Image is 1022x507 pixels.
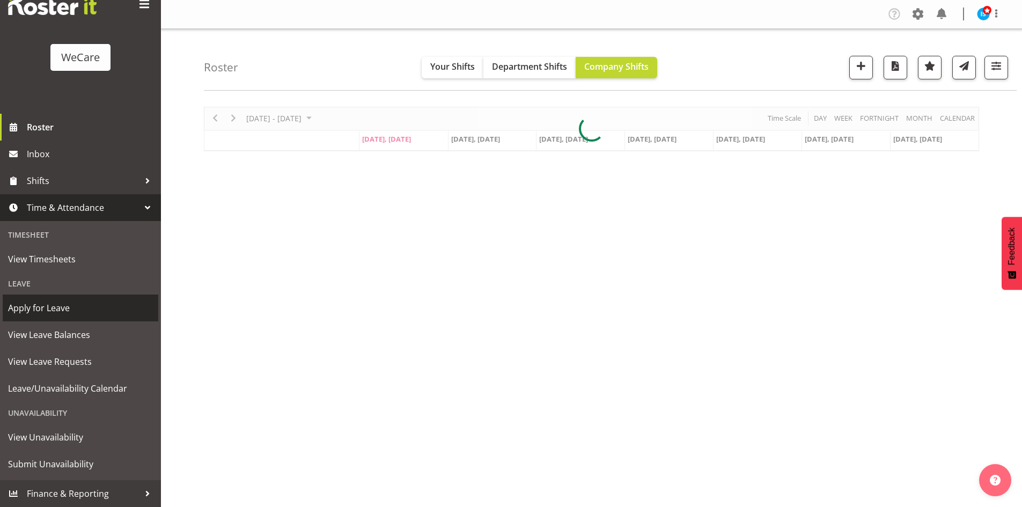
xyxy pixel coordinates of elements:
[492,61,567,72] span: Department Shifts
[27,146,156,162] span: Inbox
[576,57,657,78] button: Company Shifts
[8,300,153,316] span: Apply for Leave
[849,56,873,79] button: Add a new shift
[977,8,990,20] img: isabel-simcox10849.jpg
[3,321,158,348] a: View Leave Balances
[3,246,158,273] a: View Timesheets
[422,57,483,78] button: Your Shifts
[483,57,576,78] button: Department Shifts
[3,451,158,477] a: Submit Unavailability
[8,251,153,267] span: View Timesheets
[3,402,158,424] div: Unavailability
[27,173,139,189] span: Shifts
[204,61,238,74] h4: Roster
[918,56,942,79] button: Highlight an important date within the roster.
[3,273,158,295] div: Leave
[584,61,649,72] span: Company Shifts
[1002,217,1022,290] button: Feedback - Show survey
[27,119,156,135] span: Roster
[27,200,139,216] span: Time & Attendance
[952,56,976,79] button: Send a list of all shifts for the selected filtered period to all rostered employees.
[3,295,158,321] a: Apply for Leave
[3,424,158,451] a: View Unavailability
[8,380,153,396] span: Leave/Unavailability Calendar
[3,375,158,402] a: Leave/Unavailability Calendar
[61,49,100,65] div: WeCare
[984,56,1008,79] button: Filter Shifts
[884,56,907,79] button: Download a PDF of the roster according to the set date range.
[8,429,153,445] span: View Unavailability
[1007,227,1017,265] span: Feedback
[8,456,153,472] span: Submit Unavailability
[27,486,139,502] span: Finance & Reporting
[990,475,1001,486] img: help-xxl-2.png
[8,327,153,343] span: View Leave Balances
[430,61,475,72] span: Your Shifts
[8,354,153,370] span: View Leave Requests
[3,348,158,375] a: View Leave Requests
[3,224,158,246] div: Timesheet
